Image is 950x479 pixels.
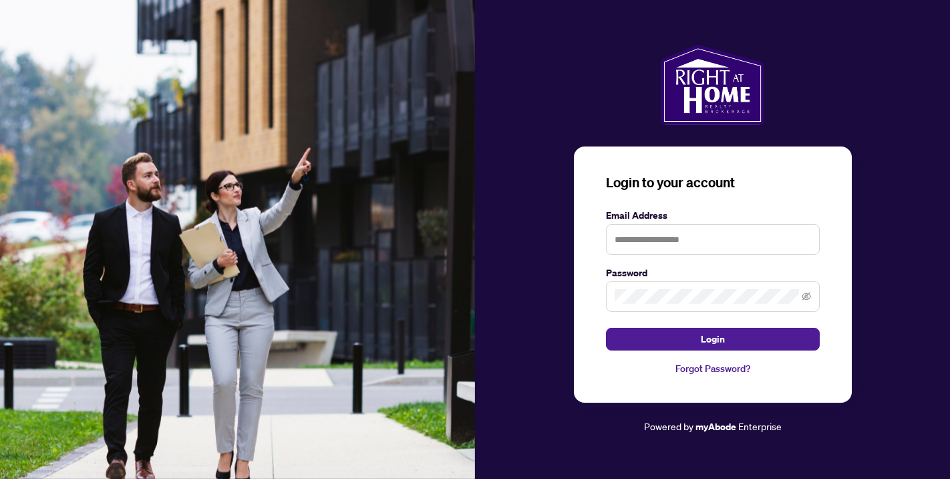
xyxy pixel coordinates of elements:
[644,420,693,432] span: Powered by
[606,266,820,280] label: Password
[606,208,820,223] label: Email Address
[695,419,736,434] a: myAbode
[606,328,820,351] button: Login
[606,361,820,376] a: Forgot Password?
[802,292,811,301] span: eye-invisible
[738,420,782,432] span: Enterprise
[661,45,764,125] img: ma-logo
[701,328,725,350] span: Login
[606,173,820,192] h3: Login to your account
